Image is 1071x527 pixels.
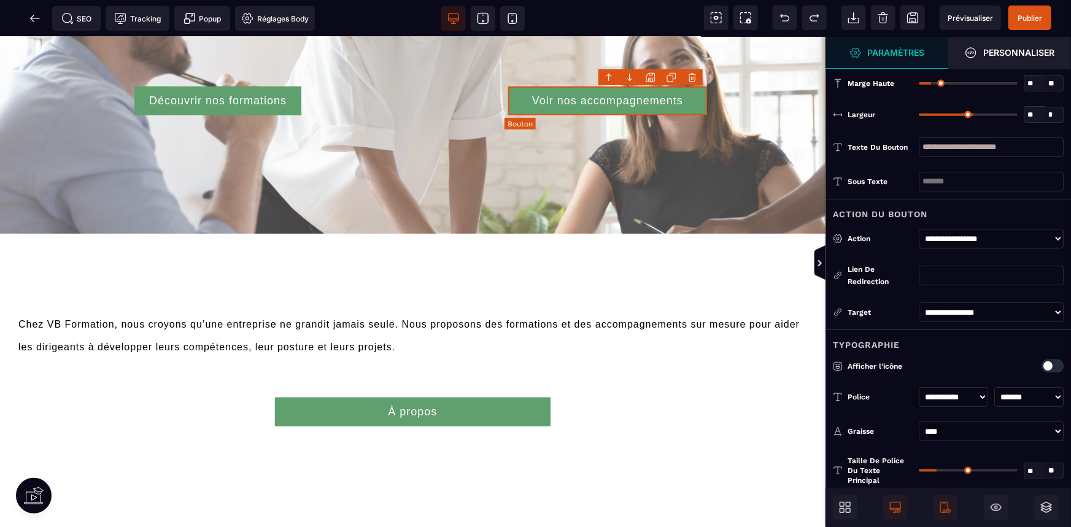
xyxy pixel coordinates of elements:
span: Taille de police du texte principal [848,456,913,485]
span: Afficher le desktop [883,495,908,520]
span: Voir mobile [500,6,525,31]
strong: Paramètres [868,48,925,57]
span: Voir les composants [704,6,729,30]
span: Enregistrer le contenu [1008,6,1051,30]
span: ne grandit jamais seule. [280,282,398,293]
span: Voir bureau [441,6,466,31]
span: et des accompagnements [562,282,687,293]
span: Marge haute [848,79,894,88]
div: Lien de redirection [833,263,913,288]
span: SEO [61,12,92,25]
button: À propos [275,361,551,390]
span: Chez VB Formation, [18,282,118,293]
span: nous croyons qu’une entreprise [122,282,277,293]
span: Réglages Body [241,12,309,25]
span: Rétablir [802,6,827,30]
div: Police [848,391,913,403]
span: Voir tablette [471,6,495,31]
span: Tracking [114,12,161,25]
span: Publier [1018,13,1042,23]
div: Typographie [825,329,1071,352]
strong: Personnaliser [983,48,1054,57]
span: Nous proposons des formations [402,282,559,293]
span: Afficher le mobile [934,495,958,520]
div: Graisse [848,425,913,437]
span: Défaire [773,6,797,30]
span: Popup [184,12,222,25]
span: Importer [841,6,866,30]
div: Target [833,306,913,318]
span: Ouvrir les calques [1034,495,1059,520]
span: à développer leurs compétences, [88,305,252,315]
span: Retour [23,6,47,31]
span: Masquer le bloc [984,495,1008,520]
span: Prévisualiser [948,13,993,23]
span: Ouvrir les blocs [833,495,857,520]
span: Ouvrir le gestionnaire de styles [825,37,948,69]
span: leur posture et leurs projets. [255,305,395,315]
span: Code de suivi [106,6,169,31]
div: Action [848,233,913,245]
span: Capture d'écran [733,6,758,30]
span: Afficher les vues [825,245,838,282]
span: Favicon [235,6,315,31]
div: Action du bouton [825,199,1071,221]
button: Découvrir nos formations [134,50,301,79]
div: Sous texte [848,175,913,188]
span: Enregistrer [900,6,925,30]
span: Nettoyage [871,6,895,30]
span: Largeur [848,110,875,120]
button: Voir nos accompagnements [508,50,708,79]
span: Aperçu [940,6,1001,30]
span: Créer une alerte modale [174,6,230,31]
p: Afficher l'icône [833,360,986,372]
span: Métadata SEO [52,6,101,31]
div: Texte du bouton [848,141,913,153]
span: Ouvrir le gestionnaire de styles [948,37,1071,69]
